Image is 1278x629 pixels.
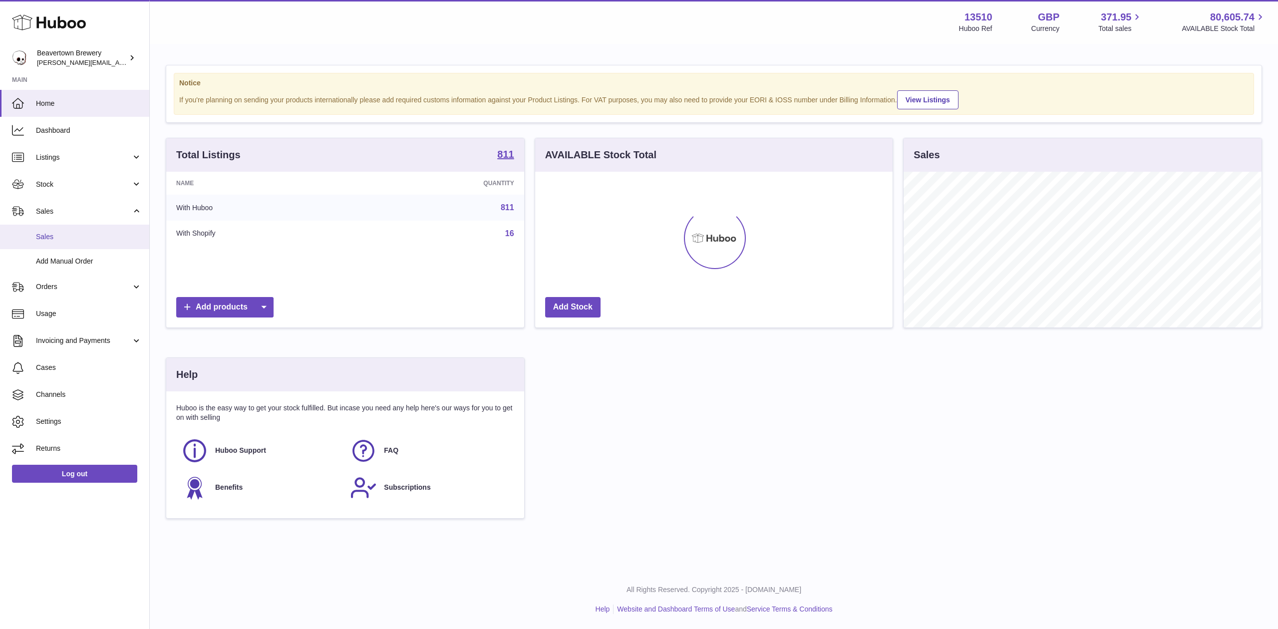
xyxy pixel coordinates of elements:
[36,232,142,242] span: Sales
[545,297,601,317] a: Add Stock
[505,229,514,238] a: 16
[1182,10,1266,33] a: 80,605.74 AVAILABLE Stock Total
[497,149,514,161] a: 811
[36,417,142,426] span: Settings
[747,605,833,613] a: Service Terms & Conditions
[545,148,656,162] h3: AVAILABLE Stock Total
[914,148,940,162] h3: Sales
[36,282,131,292] span: Orders
[1098,24,1143,33] span: Total sales
[166,172,359,195] th: Name
[176,368,198,381] h3: Help
[1098,10,1143,33] a: 371.95 Total sales
[36,153,131,162] span: Listings
[36,257,142,266] span: Add Manual Order
[176,403,514,422] p: Huboo is the easy way to get your stock fulfilled. But incase you need any help here's our ways f...
[1031,24,1060,33] div: Currency
[179,78,1249,88] strong: Notice
[179,89,1249,109] div: If you're planning on sending your products internationally please add required customs informati...
[158,585,1270,595] p: All Rights Reserved. Copyright 2025 - [DOMAIN_NAME]
[36,444,142,453] span: Returns
[350,437,509,464] a: FAQ
[36,363,142,372] span: Cases
[215,483,243,492] span: Benefits
[501,203,514,212] a: 811
[12,50,27,65] img: Matthew.McCormack@beavertownbrewery.co.uk
[964,10,992,24] strong: 13510
[36,390,142,399] span: Channels
[959,24,992,33] div: Huboo Ref
[617,605,735,613] a: Website and Dashboard Terms of Use
[176,297,274,317] a: Add products
[37,58,254,66] span: [PERSON_NAME][EMAIL_ADDRESS][PERSON_NAME][DOMAIN_NAME]
[36,207,131,216] span: Sales
[596,605,610,613] a: Help
[384,446,398,455] span: FAQ
[36,126,142,135] span: Dashboard
[166,221,359,247] td: With Shopify
[181,437,340,464] a: Huboo Support
[36,99,142,108] span: Home
[166,195,359,221] td: With Huboo
[384,483,430,492] span: Subscriptions
[36,180,131,189] span: Stock
[12,465,137,483] a: Log out
[497,149,514,159] strong: 811
[1182,24,1266,33] span: AVAILABLE Stock Total
[350,474,509,501] a: Subscriptions
[1101,10,1131,24] span: 371.95
[1210,10,1255,24] span: 80,605.74
[181,474,340,501] a: Benefits
[215,446,266,455] span: Huboo Support
[36,336,131,345] span: Invoicing and Payments
[36,309,142,318] span: Usage
[1038,10,1059,24] strong: GBP
[176,148,241,162] h3: Total Listings
[37,48,127,67] div: Beavertown Brewery
[614,605,832,614] li: and
[359,172,524,195] th: Quantity
[897,90,958,109] a: View Listings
